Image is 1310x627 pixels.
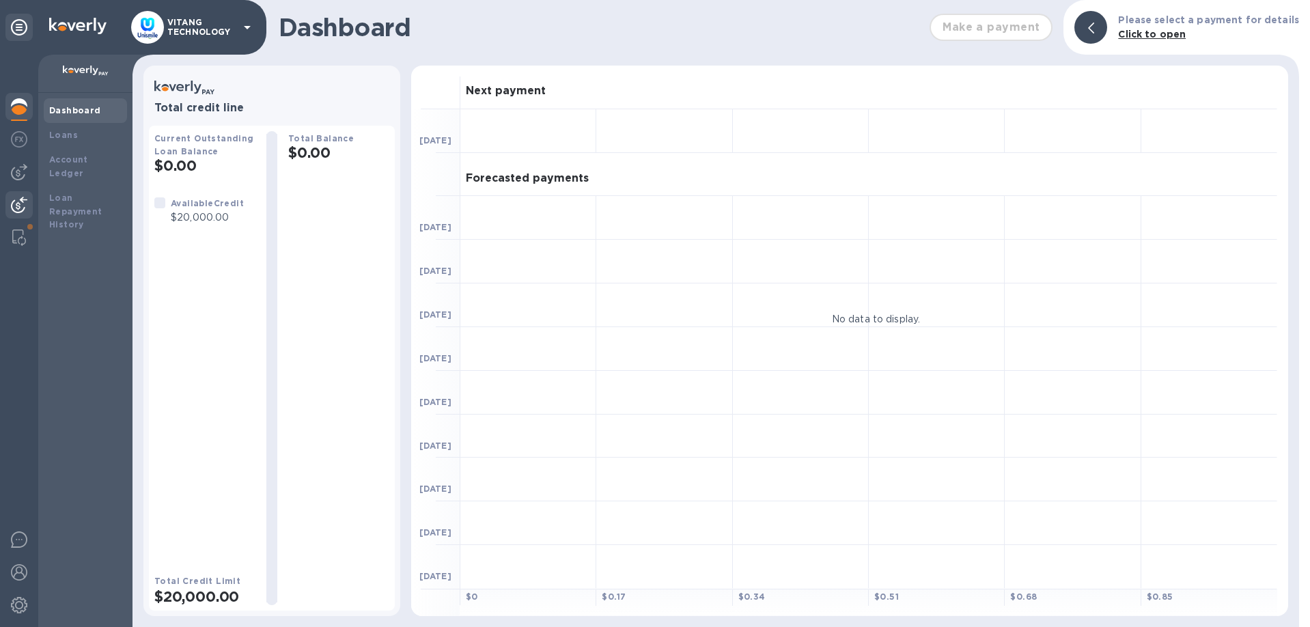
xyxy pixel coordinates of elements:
[466,591,478,602] b: $ 0
[419,135,451,145] b: [DATE]
[154,133,254,156] b: Current Outstanding Loan Balance
[154,102,389,115] h3: Total credit line
[1118,14,1299,25] b: Please select a payment for details
[49,18,107,34] img: Logo
[602,591,626,602] b: $ 0.17
[288,133,354,143] b: Total Balance
[49,130,78,140] b: Loans
[419,353,451,363] b: [DATE]
[419,309,451,320] b: [DATE]
[738,591,766,602] b: $ 0.34
[1118,29,1186,40] b: Click to open
[5,14,33,41] div: Unpin categories
[1010,591,1037,602] b: $ 0.68
[279,13,923,42] h1: Dashboard
[171,210,244,225] p: $20,000.00
[832,311,921,326] p: No data to display.
[419,484,451,494] b: [DATE]
[466,172,589,185] h3: Forecasted payments
[1147,591,1173,602] b: $ 0.85
[288,144,389,161] h2: $0.00
[154,576,240,586] b: Total Credit Limit
[419,222,451,232] b: [DATE]
[419,527,451,538] b: [DATE]
[419,571,451,581] b: [DATE]
[49,193,102,230] b: Loan Repayment History
[49,154,88,178] b: Account Ledger
[419,441,451,451] b: [DATE]
[419,397,451,407] b: [DATE]
[154,157,255,174] h2: $0.00
[11,131,27,148] img: Foreign exchange
[171,198,244,208] b: Available Credit
[419,266,451,276] b: [DATE]
[874,591,899,602] b: $ 0.51
[49,105,101,115] b: Dashboard
[154,588,255,605] h2: $20,000.00
[167,18,236,37] p: VITANG TECHNOLOGY
[466,85,546,98] h3: Next payment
